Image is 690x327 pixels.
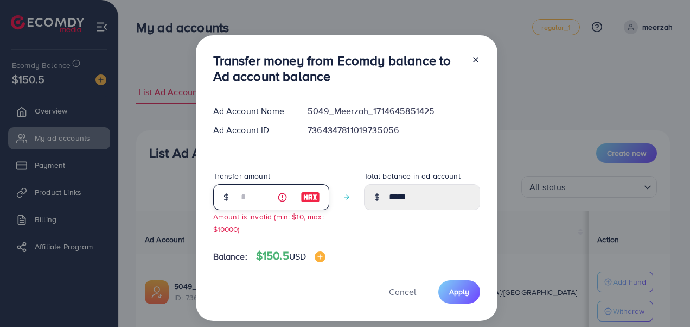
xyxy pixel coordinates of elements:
label: Transfer amount [213,171,270,181]
span: Balance: [213,250,247,263]
label: Total balance in ad account [364,171,461,181]
div: Ad Account ID [205,124,299,136]
h3: Transfer money from Ecomdy balance to Ad account balance [213,53,463,84]
div: 7364347811019735056 [299,124,488,136]
button: Cancel [375,280,430,304]
iframe: Chat [644,278,682,319]
span: Cancel [389,286,416,298]
span: Apply [449,286,469,297]
button: Apply [438,280,480,304]
div: Ad Account Name [205,105,299,117]
span: USD [289,250,306,262]
img: image [301,191,320,204]
div: 5049_Meerzah_1714645851425 [299,105,488,117]
h4: $150.5 [256,249,325,263]
img: image [315,251,325,262]
small: Amount is invalid (min: $10, max: $10000) [213,211,324,234]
